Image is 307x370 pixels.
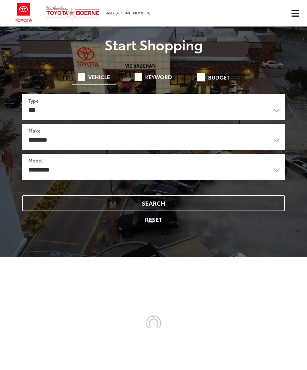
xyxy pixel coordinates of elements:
span: [PHONE_NUMBER] [116,10,150,16]
button: Reset [22,211,285,228]
span: Vehicle [88,74,110,80]
label: Make [28,127,41,134]
span: Sales [105,10,114,16]
span: Keyword [145,74,172,80]
button: Search [22,195,285,211]
img: Vic Vaughan Toyota of Boerne [46,6,100,19]
label: Model [28,157,43,164]
p: Start Shopping [6,37,301,52]
label: Type [28,97,39,104]
span: Budget [208,75,230,80]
